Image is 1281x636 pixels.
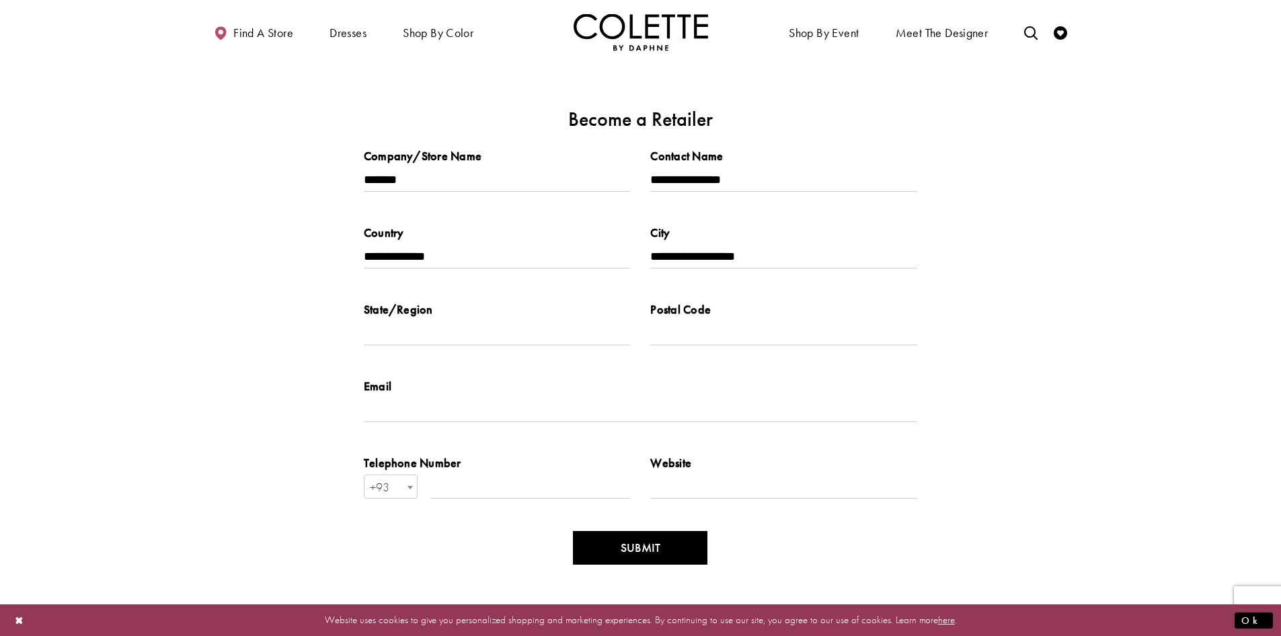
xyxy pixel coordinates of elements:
button: SUBMIT [573,531,707,565]
span: Dresses [329,26,366,40]
span: +93 Afghanistan [364,474,418,499]
span: Shop by color [399,13,477,50]
label: Country [364,225,631,241]
img: Colette by Daphne [574,13,708,50]
span: Shop By Event [789,26,859,40]
label: Email [364,378,917,394]
label: Telephone Number [364,455,631,471]
label: State/Region [364,302,631,318]
input: Enter City [650,244,917,269]
input: Enter Country [364,244,631,269]
a: Check Wishlist [1050,13,1071,50]
label: Postal Code [650,302,917,318]
label: Contact Name [650,148,917,164]
a: Visit Home Page [574,13,708,50]
label: Website [650,455,917,471]
span: Find a store [233,26,293,40]
input: Enter Company/Store Name [364,168,631,192]
input: Enter Website [650,474,917,499]
span: +93 Afghanistan [364,475,417,499]
input: Enter Postal Code [650,321,917,345]
input: Enter Contact Name [650,168,917,192]
button: Submit Dialog [1235,612,1273,629]
a: Find a store [210,13,297,50]
a: here [938,613,955,627]
h2: Become a Retailer [221,108,1061,131]
input: Enter Telephone Number [431,474,631,499]
p: Website uses cookies to give you personalized shopping and marketing experiences. By continuing t... [97,611,1184,629]
label: Company/Store Name [364,148,631,164]
input: Enter State/Region [364,321,631,345]
button: Close Dialog [8,608,31,632]
a: Meet the designer [892,13,992,50]
label: City [650,225,917,241]
form: Become a Retailer [364,147,917,565]
input: Enter Email [364,398,917,422]
span: Shop by color [403,26,473,40]
a: Toggle search [1021,13,1041,50]
span: Meet the designer [896,26,988,40]
span: Shop By Event [785,13,862,50]
span: Dresses [326,13,370,50]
